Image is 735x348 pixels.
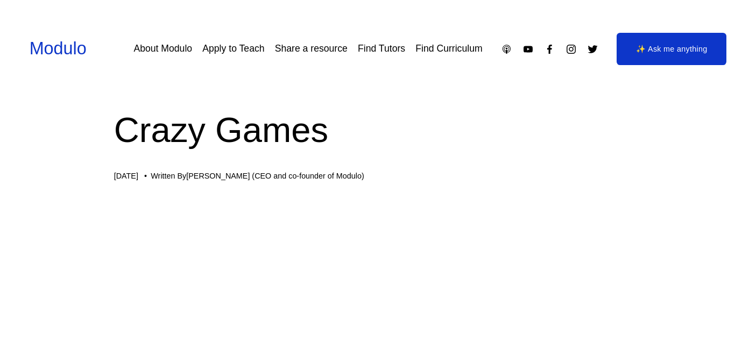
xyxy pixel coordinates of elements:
[30,39,87,58] a: Modulo
[202,39,264,58] a: Apply to Teach
[114,172,138,180] span: [DATE]
[133,39,192,58] a: About Modulo
[566,44,577,55] a: Instagram
[544,44,555,55] a: Facebook
[522,44,534,55] a: YouTube
[151,172,364,181] div: Written By
[415,39,482,58] a: Find Curriculum
[617,33,726,65] a: ✨ Ask me anything
[275,39,348,58] a: Share a resource
[358,39,405,58] a: Find Tutors
[587,44,598,55] a: Twitter
[501,44,512,55] a: Apple Podcasts
[114,105,621,154] h1: Crazy Games
[186,172,364,180] a: [PERSON_NAME] (CEO and co-founder of Modulo)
